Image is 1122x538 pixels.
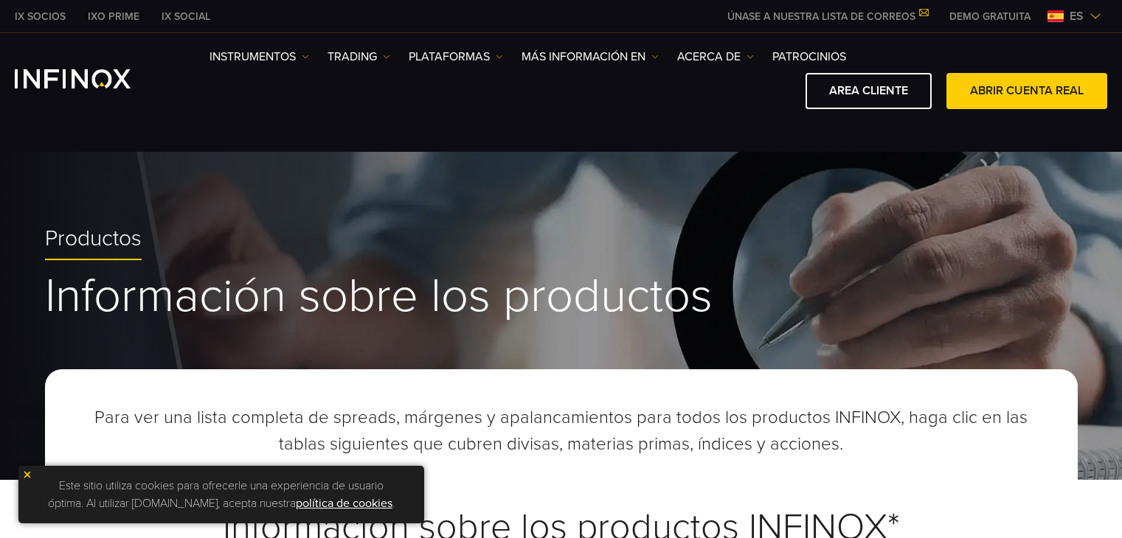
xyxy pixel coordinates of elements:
a: ACERCA DE [677,48,754,66]
span: Productos [45,226,142,253]
a: INFINOX [77,9,150,24]
a: Patrocinios [772,48,846,66]
a: INFINOX [150,9,221,24]
span: es [1064,7,1090,25]
p: Para ver una lista completa de spreads, márgenes y apalancamientos para todos los productos INFIN... [80,405,1042,458]
a: Instrumentos [209,48,309,66]
a: INFINOX Logo [15,69,165,88]
a: ABRIR CUENTA REAL [946,73,1107,109]
p: Este sitio utiliza cookies para ofrecerle una experiencia de usuario óptima. Al utilizar [DOMAIN_... [26,473,417,516]
a: TRADING [328,48,390,66]
h1: Información sobre los productos [45,271,1078,321]
a: PLATAFORMAS [409,48,503,66]
a: INFINOX MENU [938,9,1042,24]
a: política de cookies [296,496,392,511]
a: AREA CLIENTE [806,73,932,109]
a: INFINOX [4,9,77,24]
a: ÚNASE A NUESTRA LISTA DE CORREOS [716,10,938,23]
img: yellow close icon [22,469,32,480]
a: Más información en [522,48,659,66]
